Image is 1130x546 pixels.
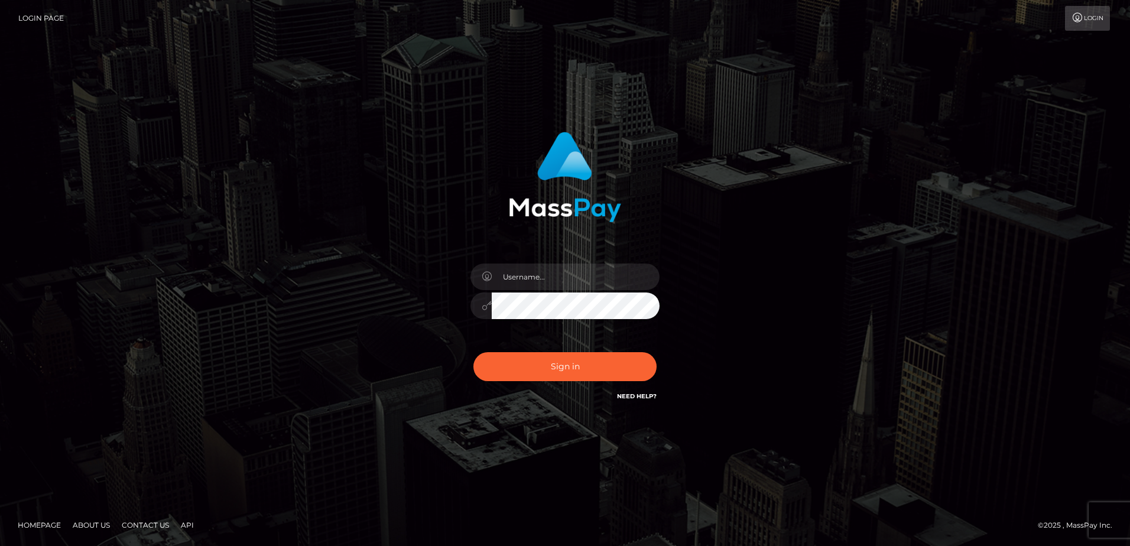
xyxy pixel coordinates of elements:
a: Need Help? [617,392,657,400]
input: Username... [492,264,660,290]
div: © 2025 , MassPay Inc. [1038,519,1121,532]
a: API [176,516,199,534]
a: About Us [68,516,115,534]
button: Sign in [473,352,657,381]
a: Login [1065,6,1110,31]
a: Homepage [13,516,66,534]
a: Contact Us [117,516,174,534]
a: Login Page [18,6,64,31]
img: MassPay Login [509,132,621,222]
